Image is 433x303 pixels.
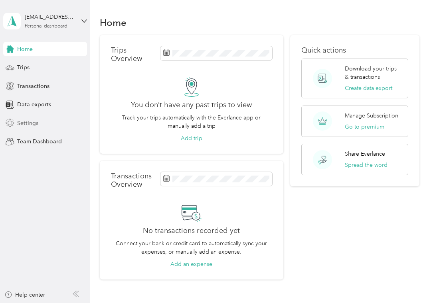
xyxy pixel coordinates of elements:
p: Trips Overview [111,46,156,63]
button: Go to premium [345,123,384,131]
span: Data exports [17,100,51,109]
span: Transactions [17,82,49,90]
h2: No transactions recorded yet [143,227,240,235]
h2: You don’t have any past trips to view [131,101,252,109]
div: [EMAIL_ADDRESS][DOMAIN_NAME] [25,13,75,21]
span: Trips [17,63,30,72]
button: Help center [4,291,45,299]
button: Create data export [345,84,392,92]
p: Quick actions [301,46,408,55]
button: Add an expense [170,260,212,268]
p: Transactions Overview [111,172,156,189]
span: Home [17,45,33,53]
p: Manage Subscription [345,111,398,120]
span: Team Dashboard [17,137,62,146]
p: Track your trips automatically with the Everlance app or manually add a trip [111,113,272,130]
p: Share Everlance [345,150,385,158]
h1: Home [100,18,127,27]
p: Connect your bank or credit card to automatically sync your expenses, or manually add an expense. [111,239,272,256]
span: Settings [17,119,38,127]
button: Add trip [181,134,202,143]
div: Personal dashboard [25,24,67,29]
p: Download your trips & transactions [345,65,402,81]
iframe: Everlance-gr Chat Button Frame [388,258,433,303]
button: Spread the word [345,161,388,169]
